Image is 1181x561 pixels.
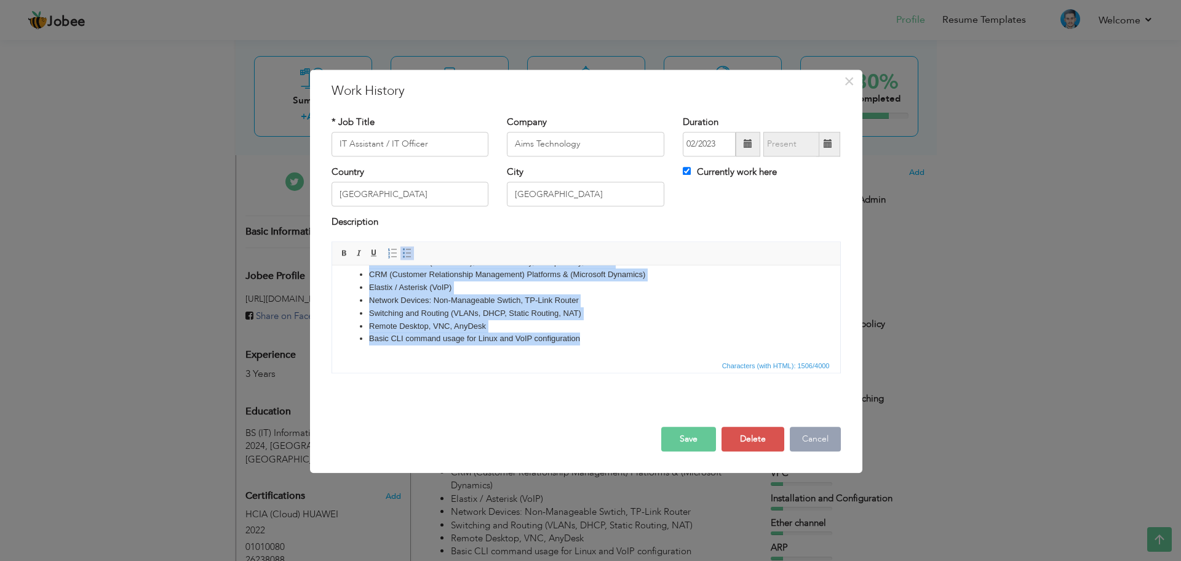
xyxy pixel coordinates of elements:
[367,246,381,260] a: Underline
[683,167,691,175] input: Currently work here
[507,166,523,179] label: City
[332,216,378,229] label: Description
[386,246,399,260] a: Insert/Remove Numbered List
[683,132,736,156] input: From
[840,71,859,91] button: Close
[332,166,364,179] label: Country
[683,166,777,179] label: Currently work here
[661,427,716,451] button: Save
[844,70,854,92] span: ×
[720,360,832,371] span: Characters (with HTML): 1506/4000
[338,246,351,260] a: Bold
[790,427,841,451] button: Cancel
[763,132,819,156] input: Present
[332,265,840,358] iframe: Rich Text Editor, workEditor
[720,360,833,371] div: Statistics
[400,246,414,260] a: Insert/Remove Bulleted List
[507,116,547,129] label: Company
[683,116,718,129] label: Duration
[332,116,375,129] label: * Job Title
[332,82,841,100] h3: Work History
[352,246,366,260] a: Italic
[722,427,784,451] button: Delete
